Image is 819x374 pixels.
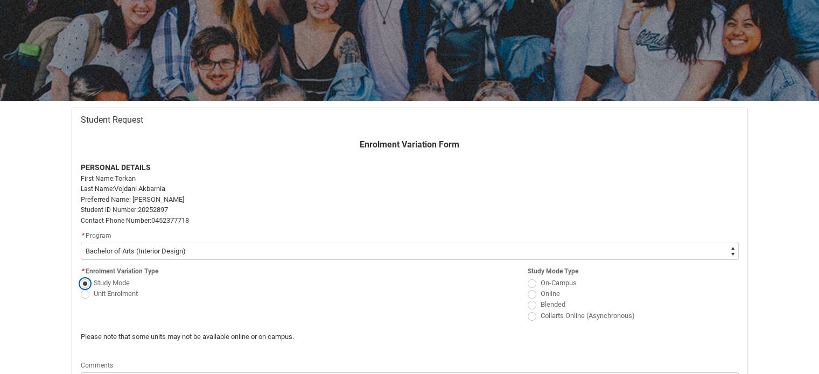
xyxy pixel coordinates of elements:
[82,232,85,239] abbr: required
[528,267,578,275] span: Study Mode Type
[81,331,571,342] p: Please note that some units may not be available online or on campus.
[541,312,635,320] span: Collarts Online (Asynchronous)
[81,217,151,224] span: Contact Phone Number:
[151,216,189,224] span: 0452377718
[81,204,739,215] p: 20252897
[81,362,113,369] span: Comments
[360,139,459,150] strong: Enrolment Variation Form
[86,232,111,239] span: Program
[81,175,115,182] span: First Name:
[81,115,143,125] span: Student Request
[82,267,85,275] abbr: required
[81,184,739,194] p: Vojdani Akbarnia
[81,206,138,214] span: Student ID Number:
[86,267,158,275] span: Enrolment Variation Type
[541,290,560,298] span: Online
[81,163,151,172] strong: PERSONAL DETAILS
[81,173,739,184] p: Torkan
[81,185,114,193] span: Last Name:
[541,300,565,308] span: Blended
[81,195,184,203] span: Preferred Name: [PERSON_NAME]
[94,290,138,298] span: Unit Enrolment
[541,279,577,287] span: On-Campus
[94,279,130,287] span: Study Mode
